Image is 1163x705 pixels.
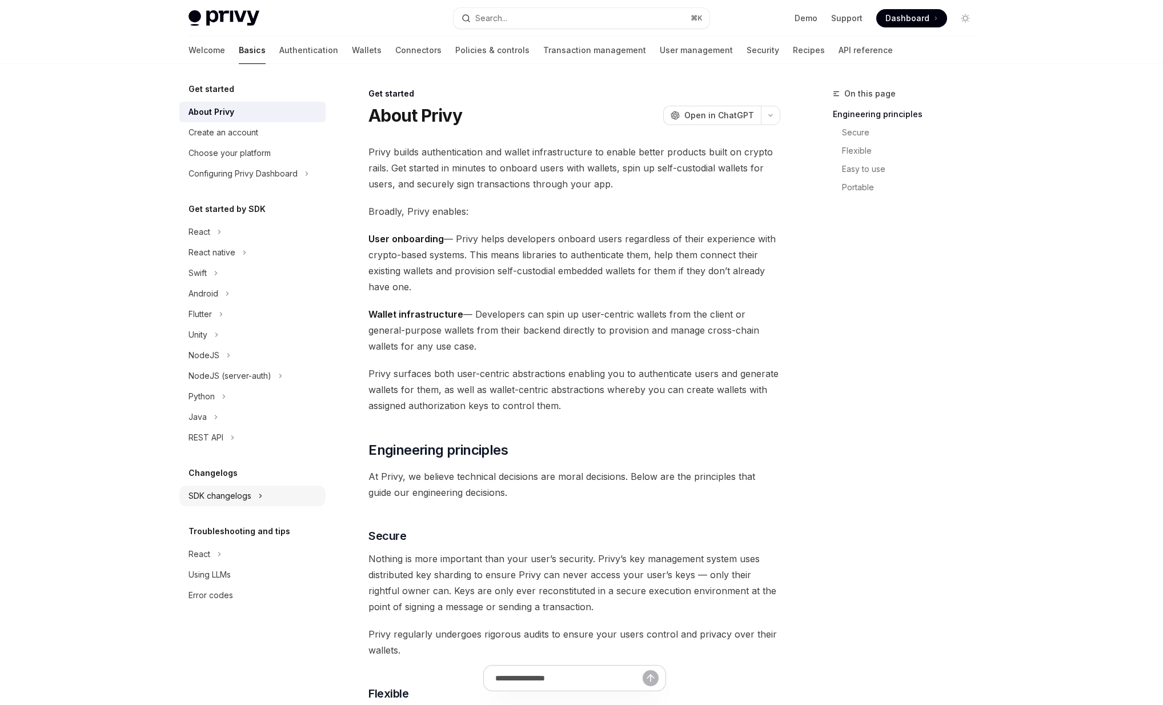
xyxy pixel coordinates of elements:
a: Authentication [279,37,338,64]
h5: Get started [189,82,234,96]
h5: Troubleshooting and tips [189,524,290,538]
span: Privy regularly undergoes rigorous audits to ensure your users control and privacy over their wal... [368,626,780,658]
span: ⌘ K [691,14,703,23]
span: At Privy, we believe technical decisions are moral decisions. Below are the principles that guide... [368,468,780,500]
div: React [189,547,210,561]
a: Create an account [179,122,326,143]
span: On this page [844,87,896,101]
a: About Privy [179,102,326,122]
a: Security [747,37,779,64]
span: Broadly, Privy enables: [368,203,780,219]
span: Engineering principles [368,441,508,459]
h5: Get started by SDK [189,202,266,216]
a: Welcome [189,37,225,64]
div: Swift [189,266,207,280]
a: Transaction management [543,37,646,64]
a: Connectors [395,37,442,64]
div: About Privy [189,105,234,119]
img: light logo [189,10,259,26]
div: Unity [189,328,207,342]
button: Open in ChatGPT [663,106,761,125]
a: API reference [839,37,893,64]
div: NodeJS [189,349,219,362]
div: NodeJS (server-auth) [189,369,271,383]
button: Toggle dark mode [956,9,974,27]
a: Demo [795,13,817,24]
span: — Developers can spin up user-centric wallets from the client or general-purpose wallets from the... [368,306,780,354]
span: Nothing is more important than your user’s security. Privy’s key management system uses distribut... [368,551,780,615]
a: User management [660,37,733,64]
div: Java [189,410,207,424]
a: Engineering principles [833,105,984,123]
a: Easy to use [842,160,984,178]
strong: User onboarding [368,233,444,245]
span: Privy builds authentication and wallet infrastructure to enable better products built on crypto r... [368,144,780,192]
div: Configuring Privy Dashboard [189,167,298,181]
div: SDK changelogs [189,489,251,503]
a: Choose your platform [179,143,326,163]
h1: About Privy [368,105,462,126]
h5: Changelogs [189,466,238,480]
a: Recipes [793,37,825,64]
div: Error codes [189,588,233,602]
div: Search... [475,11,507,25]
strong: Wallet infrastructure [368,309,463,320]
span: Open in ChatGPT [684,110,754,121]
button: Search...⌘K [454,8,709,29]
a: Dashboard [876,9,947,27]
span: Privy surfaces both user-centric abstractions enabling you to authenticate users and generate wal... [368,366,780,414]
span: Dashboard [885,13,929,24]
div: Flutter [189,307,212,321]
div: Android [189,287,218,301]
a: Flexible [842,142,984,160]
a: Basics [239,37,266,64]
div: Get started [368,88,780,99]
a: Error codes [179,585,326,606]
div: Create an account [189,126,258,139]
a: Using LLMs [179,564,326,585]
a: Support [831,13,863,24]
a: Wallets [352,37,382,64]
div: React [189,225,210,239]
span: Secure [368,528,406,544]
div: Python [189,390,215,403]
a: Secure [842,123,984,142]
a: Policies & controls [455,37,530,64]
button: Send message [643,670,659,686]
span: — Privy helps developers onboard users regardless of their experience with crypto-based systems. ... [368,231,780,295]
div: Choose your platform [189,146,271,160]
div: React native [189,246,235,259]
div: REST API [189,431,223,444]
a: Portable [842,178,984,197]
div: Using LLMs [189,568,231,582]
